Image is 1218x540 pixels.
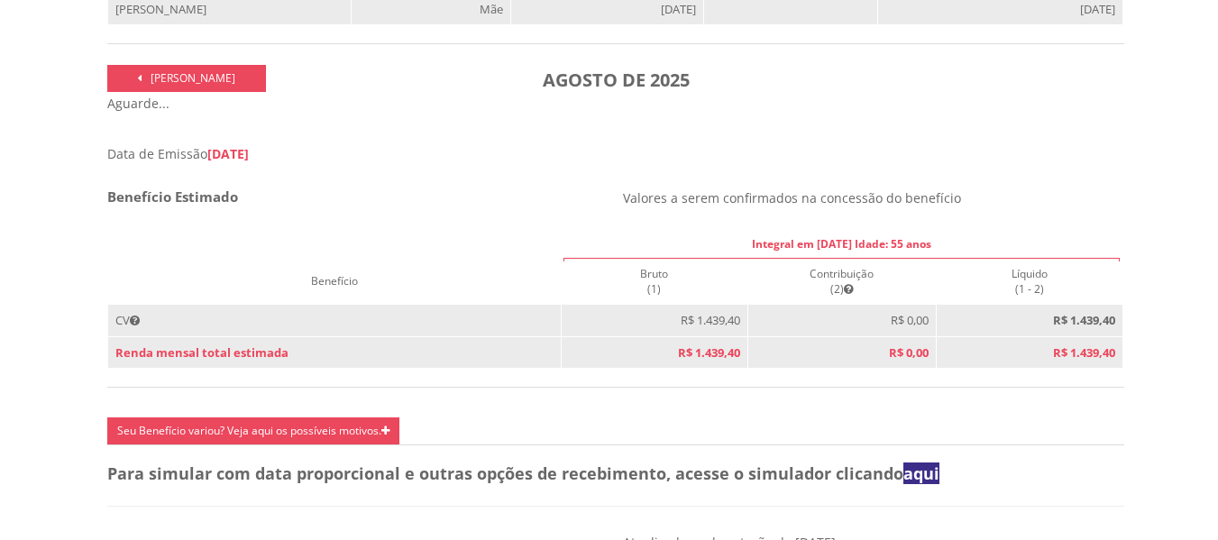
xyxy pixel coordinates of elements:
b: R$ 1.439,40 [1053,312,1115,328]
b: R$ 1.439,40 [1053,344,1115,361]
th: Benefício [108,259,562,305]
td: Renda mensal total estimada [108,336,562,369]
span: R$ 1.439,40 [681,312,740,328]
div: Aguarde... [107,95,1124,112]
span: [DATE] [207,145,249,162]
a: Seu Benefício variou? Veja aqui os possíveis motivos. [107,417,399,444]
span: CV [115,312,140,328]
div: Data de Emissão [107,145,1124,162]
h4: Para simular com data proporcional e outras opções de recebimento, acesse o simulador clicando [107,465,1124,483]
h4: Benefício Estimado [107,189,609,205]
th: Líquido (1 - 2) [936,259,1122,305]
h3: AGOSTO DE 2025 [279,65,953,95]
span: [PERSON_NAME] [151,70,235,86]
span: R$ 0,00 [889,344,929,361]
a: [PERSON_NAME] [107,65,266,92]
p: Valores a serem confirmados na concessão do benefício [623,189,1125,206]
a: aqui [903,462,939,484]
span: Contribuição (2) [810,266,874,297]
th: Integral em [DATE] Idade: 55 anos [561,229,1122,259]
span: R$ 0,00 [891,312,929,328]
span: R$ 1.439,40 [678,344,740,361]
th: Bruto (1) [561,259,747,305]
